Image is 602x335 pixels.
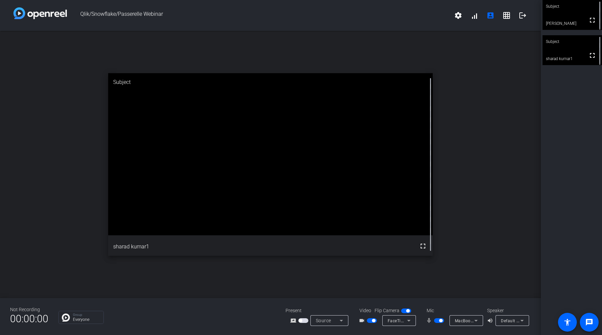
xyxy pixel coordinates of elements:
[563,318,571,326] mat-icon: accessibility
[585,318,593,326] mat-icon: message
[543,35,602,48] div: Subject
[10,310,48,327] span: 00:00:00
[290,317,298,325] mat-icon: screen_share_outline
[62,314,70,322] img: Chat Icon
[67,7,450,23] span: Qlik/Snowflake/Passerelle Webinar
[426,317,434,325] mat-icon: mic_none
[286,307,353,314] div: Present
[359,317,367,325] mat-icon: videocam_outline
[519,11,527,19] mat-icon: logout
[108,73,433,91] div: Subject
[316,318,331,323] span: Source
[466,7,482,23] button: signal_cellular_alt
[588,16,596,24] mat-icon: fullscreen
[486,11,494,19] mat-icon: account_box
[487,307,527,314] div: Speaker
[420,307,487,314] div: Mic
[588,51,596,59] mat-icon: fullscreen
[503,11,511,19] mat-icon: grid_on
[455,318,523,323] span: MacBook Pro Microphone (Built-in)
[454,11,462,19] mat-icon: settings
[487,317,495,325] mat-icon: volume_up
[10,306,48,313] div: Not Recording
[375,307,399,314] span: Flip Camera
[388,318,474,323] span: FaceTime HD Camera (Built-in) (05ac:8514)
[73,318,100,322] p: Everyone
[419,242,427,250] mat-icon: fullscreen
[13,7,67,19] img: white-gradient.svg
[501,318,582,323] span: Default - MacBook Pro Speakers (Built-in)
[73,313,100,317] p: Group
[359,307,371,314] span: Video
